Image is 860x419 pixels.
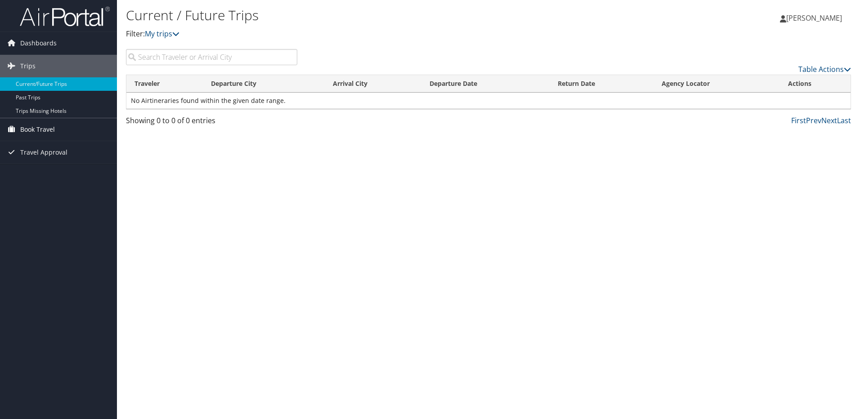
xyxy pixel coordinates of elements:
a: Table Actions [798,64,851,74]
th: Agency Locator: activate to sort column ascending [654,75,780,93]
span: Travel Approval [20,141,67,164]
th: Arrival City: activate to sort column ascending [325,75,421,93]
th: Return Date: activate to sort column ascending [550,75,654,93]
th: Traveler: activate to sort column ascending [126,75,203,93]
a: First [791,116,806,125]
a: Last [837,116,851,125]
h1: Current / Future Trips [126,6,609,25]
a: [PERSON_NAME] [780,4,851,31]
td: No Airtineraries found within the given date range. [126,93,851,109]
a: My trips [145,29,179,39]
th: Departure Date: activate to sort column descending [421,75,549,93]
img: airportal-logo.png [20,6,110,27]
div: Showing 0 to 0 of 0 entries [126,115,297,130]
th: Actions [780,75,851,93]
a: Prev [806,116,821,125]
input: Search Traveler or Arrival City [126,49,297,65]
span: Book Travel [20,118,55,141]
th: Departure City: activate to sort column ascending [203,75,325,93]
span: Dashboards [20,32,57,54]
span: Trips [20,55,36,77]
span: [PERSON_NAME] [786,13,842,23]
p: Filter: [126,28,609,40]
a: Next [821,116,837,125]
